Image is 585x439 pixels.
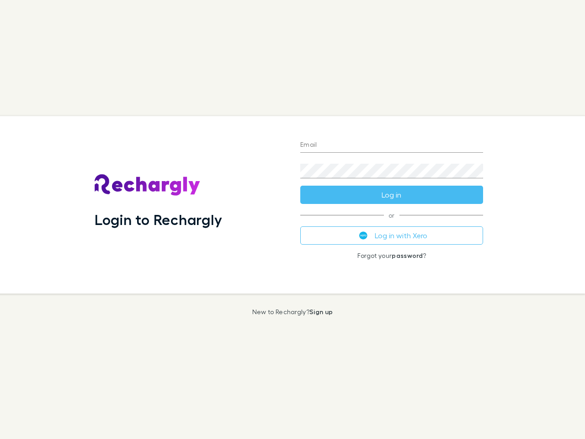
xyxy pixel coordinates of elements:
img: Rechargly's Logo [95,174,201,196]
a: password [392,252,423,259]
a: Sign up [309,308,333,316]
img: Xero's logo [359,231,367,240]
p: Forgot your ? [300,252,483,259]
button: Log in with Xero [300,226,483,245]
p: New to Rechargly? [252,308,333,316]
button: Log in [300,186,483,204]
h1: Login to Rechargly [95,211,222,228]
